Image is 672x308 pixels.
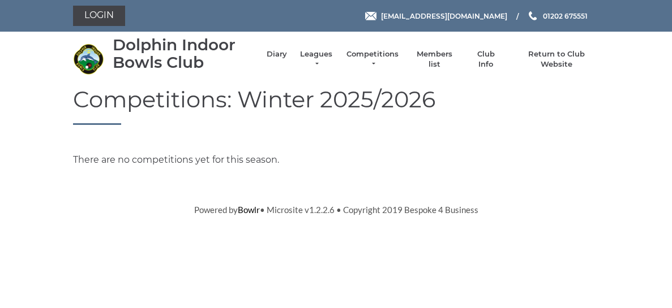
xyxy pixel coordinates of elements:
[345,49,400,70] a: Competitions
[73,87,600,125] h1: Competitions: Winter 2025/2026
[65,153,608,167] div: There are no competitions yet for this season.
[365,12,376,20] img: Email
[73,6,125,26] a: Login
[543,11,588,20] span: 01202 675551
[113,36,255,71] div: Dolphin Indoor Bowls Club
[194,205,478,215] span: Powered by • Microsite v1.2.2.6 • Copyright 2019 Bespoke 4 Business
[529,11,537,20] img: Phone us
[469,49,502,70] a: Club Info
[411,49,458,70] a: Members list
[527,11,588,21] a: Phone us 01202 675551
[73,44,104,75] img: Dolphin Indoor Bowls Club
[365,11,507,21] a: Email [EMAIL_ADDRESS][DOMAIN_NAME]
[513,49,599,70] a: Return to Club Website
[298,49,334,70] a: Leagues
[381,11,507,20] span: [EMAIL_ADDRESS][DOMAIN_NAME]
[267,49,287,59] a: Diary
[238,205,260,215] a: Bowlr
